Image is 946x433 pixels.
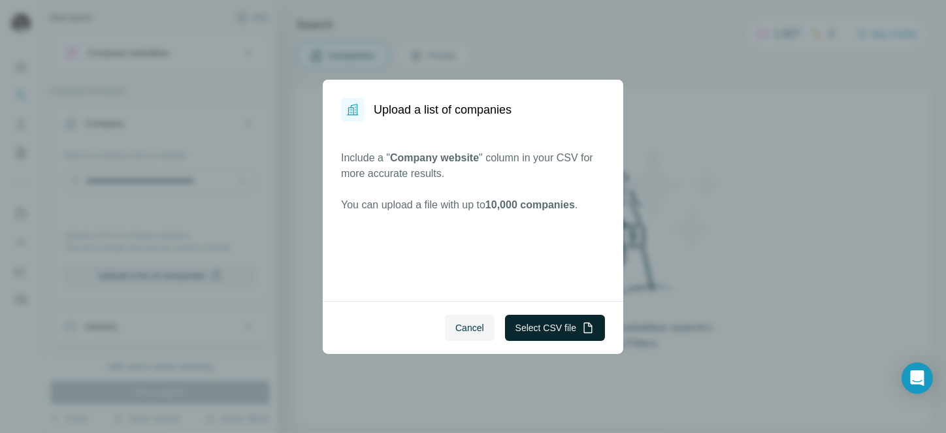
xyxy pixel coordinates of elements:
[374,101,512,119] h1: Upload a list of companies
[445,315,495,341] button: Cancel
[341,150,605,182] p: Include a " " column in your CSV for more accurate results.
[455,321,484,334] span: Cancel
[341,197,605,213] p: You can upload a file with up to .
[390,152,479,163] span: Company website
[505,315,605,341] button: Select CSV file
[902,362,933,394] div: Open Intercom Messenger
[485,199,575,210] span: 10,000 companies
